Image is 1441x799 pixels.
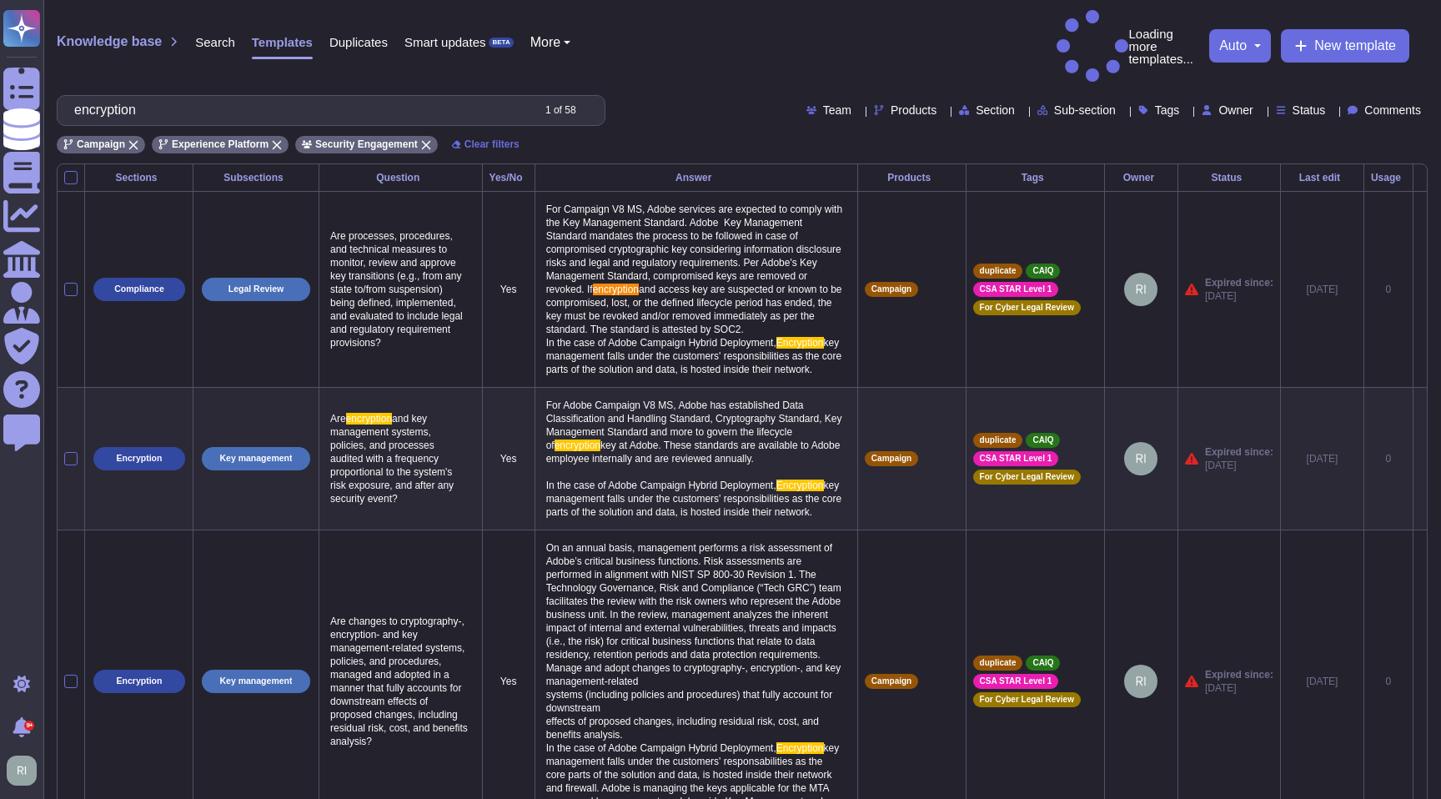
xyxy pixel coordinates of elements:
span: Knowledge base [57,35,162,48]
span: encryption [555,440,600,451]
span: New template [1314,39,1396,53]
span: Owner [1218,104,1253,116]
span: For Adobe Campaign V8 MS, Adobe has established Data Classification and Handling Standard, Crypto... [546,399,845,451]
span: Status [1293,104,1326,116]
span: Tags [1155,104,1180,116]
span: CAIQ [1032,267,1053,275]
div: 1 of 58 [545,105,576,115]
div: Subsections [200,173,312,183]
span: [DATE] [1205,289,1273,303]
span: Duplicates [329,36,388,48]
p: Encryption [117,676,163,686]
span: duplicate [980,267,1017,275]
button: user [3,752,48,789]
div: Products [865,173,959,183]
span: Search [195,36,235,48]
span: CSA STAR Level 1 [980,677,1052,686]
img: user [1124,273,1157,306]
img: user [1124,665,1157,698]
span: and key management systems, policies, and processes audited with a frequency proportional to the ... [330,413,456,505]
span: More [530,36,560,49]
span: CAIQ [1032,659,1053,667]
span: Campaign [871,285,911,294]
div: Usage [1371,173,1406,183]
span: CAIQ [1032,436,1053,445]
p: Yes [490,452,528,465]
span: Clear filters [464,139,520,149]
span: Security Engagement [315,139,418,149]
span: Comments [1364,104,1421,116]
span: Sub-section [1054,104,1116,116]
span: CSA STAR Level 1 [980,455,1052,463]
span: Templates [252,36,313,48]
img: user [1124,442,1157,475]
span: For Cyber Legal Review [980,304,1074,312]
span: For Cyber Legal Review [980,696,1074,704]
div: Yes/No [490,173,528,183]
span: Campaign [77,139,125,149]
div: Question [326,173,475,183]
div: BETA [489,38,513,48]
span: Expired since: [1205,445,1273,459]
span: Expired since: [1205,668,1273,681]
span: Section [976,104,1015,116]
span: For Campaign V8 MS, Adobe services are expected to comply with the Key Management Standard. Adobe... [546,204,846,295]
span: key management falls under the customers' responsibilities as the core parts of the solution and ... [546,480,845,518]
span: [DATE] [1205,459,1273,472]
span: [DATE] [1307,284,1338,295]
p: Are changes to cryptography-, encryption- and key management-related systems, policies, and proce... [326,611,475,752]
div: Sections [92,173,186,183]
span: CSA STAR Level 1 [980,285,1052,294]
p: Yes [490,283,528,296]
span: Encryption [776,480,824,491]
span: On an annual basis, management performs a risk assessment of Adobe’s critical business functions.... [546,542,844,754]
div: 0 [1371,675,1406,688]
div: Tags [973,173,1097,183]
span: key management falls under the customers' responsibilities as the core parts of the solution and ... [546,337,845,375]
button: More [530,36,571,49]
span: encryption [593,284,639,295]
span: Are [330,413,346,425]
span: Campaign [871,455,911,463]
span: Campaign [871,677,911,686]
p: Loading more templates... [1057,10,1201,83]
div: Owner [1112,173,1171,183]
p: Yes [490,675,528,688]
p: Compliance [114,284,164,294]
button: auto [1219,39,1261,53]
div: 9+ [24,721,34,731]
button: New template [1281,29,1409,63]
span: Experience Platform [172,139,269,149]
p: Key management [220,676,293,686]
span: and access key are suspected or known to be compromised, lost, or the defined lifecycle period ha... [546,284,845,349]
span: duplicate [980,436,1017,445]
span: For Cyber Legal Review [980,473,1074,481]
span: Encryption [776,337,824,349]
span: auto [1219,39,1247,53]
span: Products [891,104,936,116]
span: encryption [346,413,392,425]
input: Search by keywords [66,96,530,125]
p: Key management [220,454,293,463]
span: [DATE] [1307,453,1338,465]
div: 0 [1371,452,1406,465]
span: Smart updates [404,36,486,48]
span: Expired since: [1205,276,1273,289]
div: Status [1185,173,1273,183]
span: [DATE] [1307,676,1338,687]
div: 0 [1371,283,1406,296]
span: Team [823,104,851,116]
span: [DATE] [1205,681,1273,695]
span: Encryption [776,742,824,754]
p: Are processes, procedures, and technical measures to monitor, review and approve key transitions ... [326,225,475,354]
span: key at Adobe. These standards are available to Adobe employee internally and are reviewed annuall... [546,440,843,491]
img: user [7,756,37,786]
div: Last edit [1288,173,1357,183]
p: Legal Review [228,284,284,294]
span: duplicate [980,659,1017,667]
p: Encryption [117,454,163,463]
div: Answer [542,173,851,183]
